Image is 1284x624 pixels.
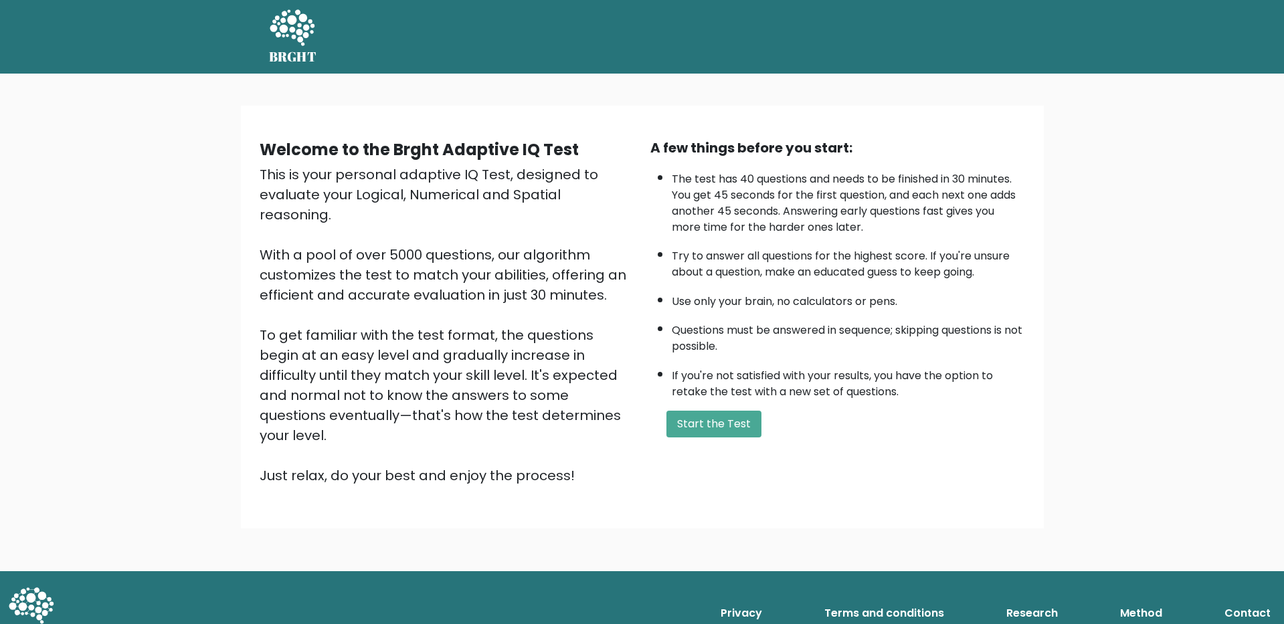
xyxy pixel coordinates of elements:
[672,165,1025,235] li: The test has 40 questions and needs to be finished in 30 minutes. You get 45 seconds for the firs...
[260,165,634,486] div: This is your personal adaptive IQ Test, designed to evaluate your Logical, Numerical and Spatial ...
[260,138,579,161] b: Welcome to the Brght Adaptive IQ Test
[666,411,761,437] button: Start the Test
[672,287,1025,310] li: Use only your brain, no calculators or pens.
[269,49,317,65] h5: BRGHT
[269,5,317,68] a: BRGHT
[672,241,1025,280] li: Try to answer all questions for the highest score. If you're unsure about a question, make an edu...
[672,361,1025,400] li: If you're not satisfied with your results, you have the option to retake the test with a new set ...
[650,138,1025,158] div: A few things before you start:
[672,316,1025,354] li: Questions must be answered in sequence; skipping questions is not possible.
